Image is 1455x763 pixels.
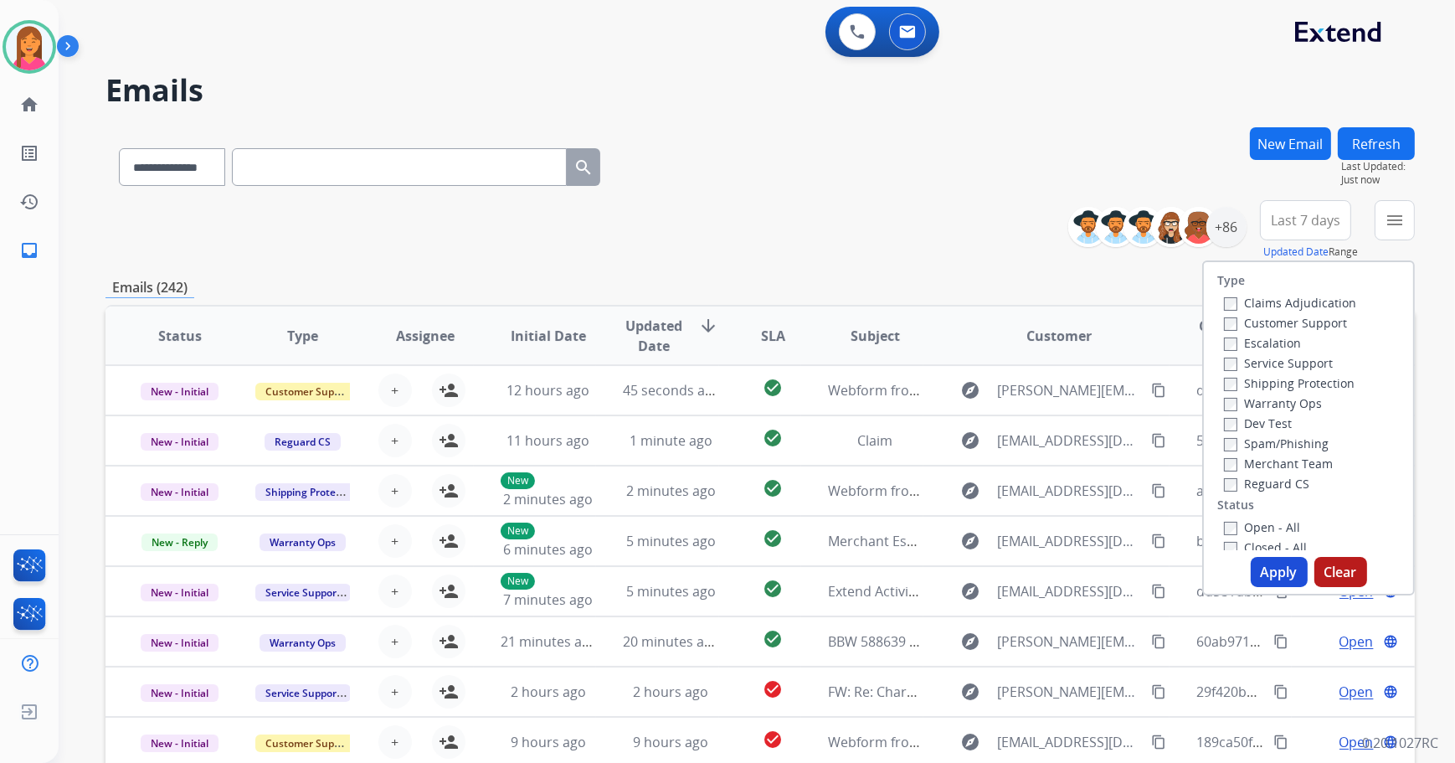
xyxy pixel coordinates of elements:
[1339,682,1374,702] span: Open
[761,326,785,346] span: SLA
[141,684,219,702] span: New - Initial
[1151,684,1166,699] mat-icon: content_copy
[1151,584,1166,599] mat-icon: content_copy
[1385,210,1405,230] mat-icon: menu
[763,579,783,599] mat-icon: check_circle
[630,431,712,450] span: 1 minute ago
[1224,436,1329,451] label: Spam/Phishing
[501,573,535,590] p: New
[260,534,346,551] span: Warranty Ops
[623,632,720,651] span: 20 minutes ago
[960,380,980,400] mat-icon: explore
[626,482,716,500] span: 2 minutes ago
[378,675,412,709] button: +
[392,682,399,702] span: +
[255,735,364,752] span: Customer Support
[439,682,459,702] mat-icon: person_add
[960,682,980,702] mat-icon: explore
[511,326,586,346] span: Initial Date
[1151,534,1166,549] mat-icon: content_copy
[1196,316,1292,356] span: Conversation ID
[1339,732,1374,752] span: Open
[1224,378,1237,391] input: Shipping Protection
[392,531,399,551] span: +
[1224,539,1307,555] label: Closed - All
[828,532,1159,550] span: Merchant Escalation Notification for Request 659369
[1250,127,1331,160] button: New Email
[1338,127,1415,160] button: Refresh
[392,380,399,400] span: +
[828,632,1047,651] span: BBW 588639 - CONTRACT REQUEST
[439,581,459,601] mat-icon: person_add
[1251,557,1308,587] button: Apply
[763,729,783,750] mat-icon: check_circle
[1224,395,1322,411] label: Warranty Ops
[255,483,370,501] span: Shipping Protection
[1263,245,1329,259] button: Updated Date
[1224,522,1237,535] input: Open - All
[392,430,399,451] span: +
[439,632,459,652] mat-icon: person_add
[997,380,1141,400] span: [PERSON_NAME][EMAIL_ADDRESS][PERSON_NAME][PERSON_NAME][DOMAIN_NAME]
[1196,582,1453,601] span: dd581db2-5b84-41f6-a4ce-c69b58e069c6
[439,732,459,752] mat-icon: person_add
[623,316,685,356] span: Updated Date
[763,528,783,549] mat-icon: check_circle
[1196,532,1453,550] span: b5787801-f82d-45c8-a4e7-111a365dde12
[633,683,708,701] span: 2 hours ago
[960,632,980,652] mat-icon: explore
[1362,733,1438,753] p: 0.20.1027RC
[626,532,716,550] span: 5 minutes ago
[997,682,1141,702] span: [PERSON_NAME][EMAIL_ADDRESS][DOMAIN_NAME]
[1224,398,1237,411] input: Warranty Ops
[392,581,399,601] span: +
[960,531,980,551] mat-icon: explore
[698,316,718,336] mat-icon: arrow_downward
[1151,634,1166,649] mat-icon: content_copy
[1224,338,1237,351] input: Escalation
[439,481,459,501] mat-icon: person_add
[1383,684,1398,699] mat-icon: language
[1271,217,1340,224] span: Last 7 days
[287,326,318,346] span: Type
[6,23,53,70] img: avatar
[1273,684,1288,699] mat-icon: content_copy
[1224,418,1237,431] input: Dev Test
[1224,458,1237,472] input: Merchant Team
[378,524,412,558] button: +
[1224,476,1309,492] label: Reguard CS
[626,582,716,601] span: 5 minutes ago
[828,482,1207,500] span: Webform from [EMAIL_ADDRESS][DOMAIN_NAME] on [DATE]
[960,481,980,501] mat-icon: explore
[439,430,459,451] mat-icon: person_add
[255,584,351,601] span: Service Support
[378,725,412,759] button: +
[378,374,412,407] button: +
[396,326,455,346] span: Assignee
[378,424,412,457] button: +
[511,683,586,701] span: 2 hours ago
[858,431,893,450] span: Claim
[1196,632,1452,651] span: 60ab9712-f114-48eb-8b39-d9e9b020f87a
[19,95,39,115] mat-icon: home
[997,732,1141,752] span: [EMAIL_ADDRESS][DOMAIN_NAME]
[141,483,219,501] span: New - Initial
[763,378,783,398] mat-icon: check_circle
[633,733,708,751] span: 9 hours ago
[1224,415,1292,431] label: Dev Test
[997,481,1141,501] span: [EMAIL_ADDRESS][DOMAIN_NAME]
[19,143,39,163] mat-icon: list_alt
[1224,478,1237,492] input: Reguard CS
[960,732,980,752] mat-icon: explore
[503,490,593,508] span: 2 minutes ago
[623,381,721,400] span: 45 seconds ago
[439,531,459,551] mat-icon: person_add
[1196,431,1454,450] span: 5856ebb2-78e9-49c5-a593-d39c3cb329c3
[501,472,535,489] p: New
[260,634,346,652] span: Warranty Ops
[1151,483,1166,498] mat-icon: content_copy
[1224,456,1333,472] label: Merchant Team
[1263,245,1358,259] span: Range
[141,383,219,400] span: New - Initial
[439,380,459,400] mat-icon: person_add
